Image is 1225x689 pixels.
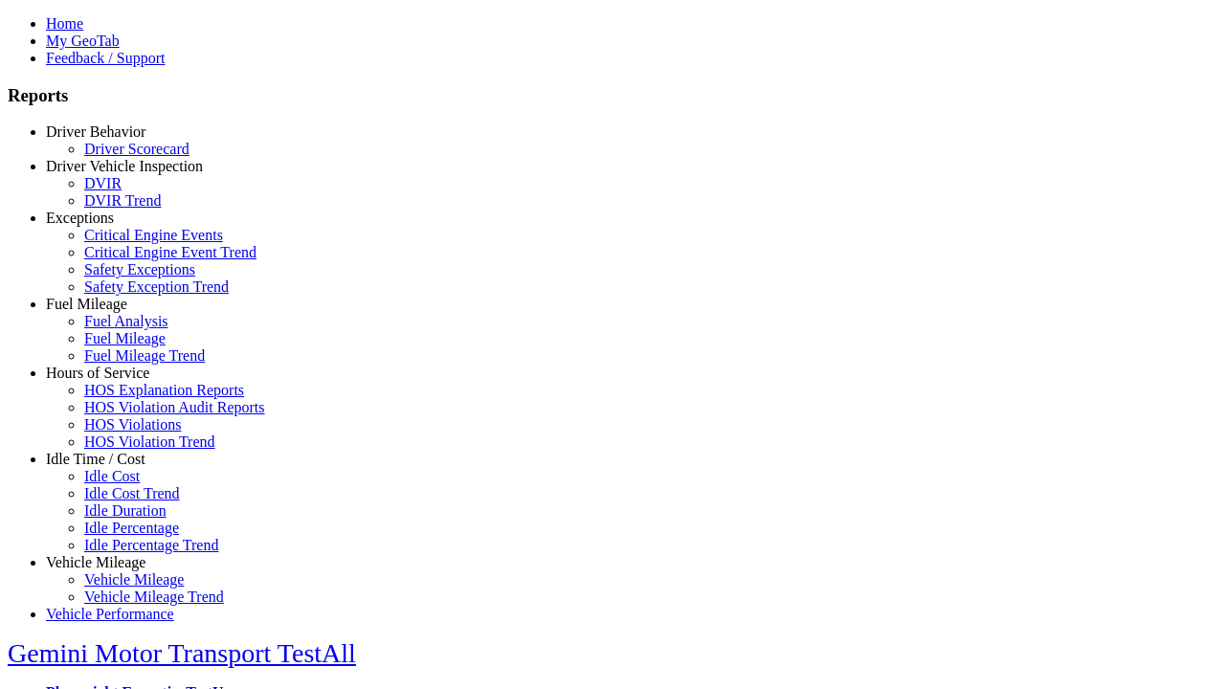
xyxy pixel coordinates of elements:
[84,485,180,501] a: Idle Cost Trend
[84,382,244,398] a: HOS Explanation Reports
[84,347,205,364] a: Fuel Mileage Trend
[84,278,229,295] a: Safety Exception Trend
[84,537,218,553] a: Idle Percentage Trend
[84,330,166,346] a: Fuel Mileage
[46,296,127,312] a: Fuel Mileage
[46,33,120,49] a: My GeoTab
[84,433,215,450] a: HOS Violation Trend
[84,244,256,260] a: Critical Engine Event Trend
[8,85,1217,106] h3: Reports
[46,50,165,66] a: Feedback / Support
[84,192,161,209] a: DVIR Trend
[84,227,223,243] a: Critical Engine Events
[46,15,83,32] a: Home
[8,638,356,668] a: Gemini Motor Transport TestAll
[46,210,114,226] a: Exceptions
[84,399,265,415] a: HOS Violation Audit Reports
[84,502,167,519] a: Idle Duration
[84,589,224,605] a: Vehicle Mileage Trend
[84,416,181,433] a: HOS Violations
[84,313,168,329] a: Fuel Analysis
[46,365,149,381] a: Hours of Service
[46,606,174,622] a: Vehicle Performance
[84,571,184,588] a: Vehicle Mileage
[84,468,140,484] a: Idle Cost
[46,451,145,467] a: Idle Time / Cost
[84,175,122,191] a: DVIR
[84,141,189,157] a: Driver Scorecard
[84,261,195,278] a: Safety Exceptions
[84,520,179,536] a: Idle Percentage
[46,123,145,140] a: Driver Behavior
[46,554,145,570] a: Vehicle Mileage
[46,158,203,174] a: Driver Vehicle Inspection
